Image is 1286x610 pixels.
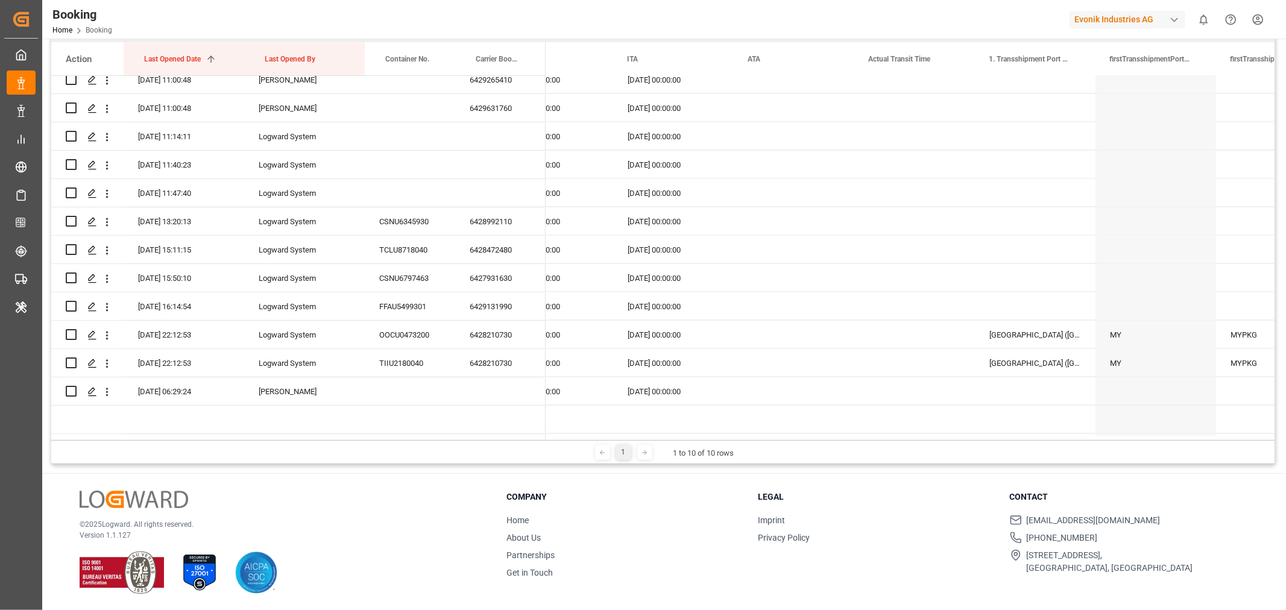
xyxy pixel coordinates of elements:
[244,321,365,348] div: Logward System
[235,552,277,594] img: AICPA SOC
[455,207,546,235] div: 6428992110
[124,321,244,348] div: [DATE] 22:12:53
[244,236,365,263] div: Logward System
[144,55,201,63] span: Last Opened Date
[51,122,546,151] div: Press SPACE to select this row.
[80,491,188,508] img: Logward Logo
[758,533,810,542] a: Privacy Policy
[1190,6,1217,33] button: show 0 new notifications
[365,292,455,320] div: FFAU5499301
[244,207,365,235] div: Logward System
[1109,55,1190,63] span: firstTransshipmentPortNameCountryCode
[365,264,455,292] div: CSNU6797463
[51,179,546,207] div: Press SPACE to select this row.
[506,515,529,525] a: Home
[51,94,546,122] div: Press SPACE to select this row.
[506,568,553,577] a: Get in Touch
[1010,491,1246,503] h3: Contact
[613,66,734,93] div: [DATE] 00:00:00
[1070,8,1190,31] button: Evonik Industries AG
[455,321,546,348] div: 6428210730
[476,55,520,63] span: Carrier Booking No.
[365,321,455,348] div: OOCU0473200
[493,292,613,320] div: [DATE] 08:00:00
[124,292,244,320] div: [DATE] 16:14:54
[455,264,546,292] div: 6427931630
[758,515,785,525] a: Imprint
[506,550,555,560] a: Partnerships
[627,55,638,63] span: ITA
[493,321,613,348] div: [DATE] 00:00:00
[1027,514,1161,527] span: [EMAIL_ADDRESS][DOMAIN_NAME]
[244,122,365,150] div: Logward System
[493,349,613,377] div: [DATE] 00:00:00
[52,5,112,24] div: Booking
[51,406,546,434] div: Press SPACE to select this row.
[613,264,734,292] div: [DATE] 00:00:00
[124,236,244,263] div: [DATE] 15:11:15
[124,264,244,292] div: [DATE] 15:50:10
[613,151,734,178] div: [DATE] 00:00:00
[455,66,546,93] div: 6429265410
[244,151,365,178] div: Logward System
[989,55,1070,63] span: 1. Transshipment Port Locode & Name
[365,207,455,235] div: CSNU6345930
[493,207,613,235] div: [DATE] 08:00:00
[506,491,743,503] h3: Company
[51,264,546,292] div: Press SPACE to select this row.
[244,66,365,93] div: [PERSON_NAME]
[66,54,92,64] div: Action
[80,552,164,594] img: ISO 9001 & ISO 14001 Certification
[613,292,734,320] div: [DATE] 00:00:00
[244,94,365,122] div: [PERSON_NAME]
[124,122,244,150] div: [DATE] 11:14:11
[124,94,244,122] div: [DATE] 11:00:48
[493,94,613,122] div: [DATE] 00:00:00
[758,491,994,503] h3: Legal
[613,94,734,122] div: [DATE] 00:00:00
[975,321,1095,348] div: [GEOGRAPHIC_DATA] ([GEOGRAPHIC_DATA])
[244,377,365,405] div: [PERSON_NAME]
[748,55,760,63] span: ATA
[244,179,365,207] div: Logward System
[385,55,429,63] span: Container No.
[51,151,546,179] div: Press SPACE to select this row.
[365,349,455,377] div: TIIU2180040
[613,236,734,263] div: [DATE] 00:00:00
[51,236,546,264] div: Press SPACE to select this row.
[51,292,546,321] div: Press SPACE to select this row.
[365,236,455,263] div: TCLU8718040
[124,66,244,93] div: [DATE] 11:00:48
[1070,11,1185,28] div: Evonik Industries AG
[124,151,244,178] div: [DATE] 11:40:23
[124,349,244,377] div: [DATE] 22:12:53
[613,349,734,377] div: [DATE] 00:00:00
[51,377,546,406] div: Press SPACE to select this row.
[1027,549,1193,574] span: [STREET_ADDRESS], [GEOGRAPHIC_DATA], [GEOGRAPHIC_DATA]
[613,122,734,150] div: [DATE] 00:00:00
[493,377,613,405] div: [DATE] 00:00:00
[1027,532,1098,544] span: [PHONE_NUMBER]
[506,533,541,542] a: About Us
[51,349,546,377] div: Press SPACE to select this row.
[493,151,613,178] div: [DATE] 00:00:00
[455,94,546,122] div: 6429631760
[1095,349,1216,377] div: MY
[124,377,244,405] div: [DATE] 06:29:24
[613,207,734,235] div: [DATE] 00:00:00
[51,434,546,462] div: Press SPACE to select this row.
[244,264,365,292] div: Logward System
[455,349,546,377] div: 6428210730
[493,236,613,263] div: [DATE] 08:00:00
[493,264,613,292] div: [DATE] 08:00:00
[265,55,315,63] span: Last Opened By
[244,292,365,320] div: Logward System
[244,349,365,377] div: Logward System
[51,207,546,236] div: Press SPACE to select this row.
[493,122,613,150] div: [DATE] 00:00:00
